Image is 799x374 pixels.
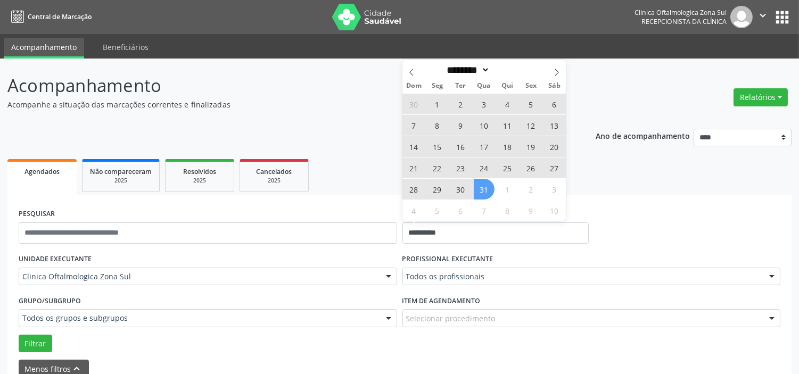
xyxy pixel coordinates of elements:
[403,115,424,136] span: Dezembro 7, 2025
[24,167,60,176] span: Agendados
[22,271,375,282] span: Clinica Oftalmologica Zona Sul
[403,200,424,221] span: Janeiro 4, 2026
[28,12,92,21] span: Central de Marcação
[474,115,495,136] span: Dezembro 10, 2025
[19,206,55,222] label: PESQUISAR
[734,88,788,106] button: Relatórios
[757,10,769,21] i: 
[4,38,84,59] a: Acompanhamento
[450,200,471,221] span: Janeiro 6, 2026
[427,136,448,157] span: Dezembro 15, 2025
[474,136,495,157] span: Dezembro 17, 2025
[427,200,448,221] span: Janeiro 5, 2026
[402,251,493,268] label: PROFISSIONAL EXECUTANTE
[257,167,292,176] span: Cancelados
[7,8,92,26] a: Central de Marcação
[474,157,495,178] span: Dezembro 24, 2025
[7,72,556,99] p: Acompanhamento
[730,6,753,28] img: img
[497,136,518,157] span: Dezembro 18, 2025
[497,115,518,136] span: Dezembro 11, 2025
[7,99,556,110] p: Acompanhe a situação das marcações correntes e finalizadas
[544,115,565,136] span: Dezembro 13, 2025
[90,167,152,176] span: Não compareceram
[90,177,152,185] div: 2025
[596,129,690,142] p: Ano de acompanhamento
[19,335,52,353] button: Filtrar
[402,82,426,89] span: Dom
[95,38,156,56] a: Beneficiários
[496,82,519,89] span: Qui
[248,177,301,185] div: 2025
[542,82,566,89] span: Sáb
[403,94,424,114] span: Novembro 30, 2025
[406,313,496,324] span: Selecionar procedimento
[521,115,541,136] span: Dezembro 12, 2025
[449,82,473,89] span: Ter
[544,179,565,200] span: Janeiro 3, 2026
[635,8,727,17] div: Clinica Oftalmologica Zona Sul
[426,82,449,89] span: Seg
[641,17,727,26] span: Recepcionista da clínica
[427,179,448,200] span: Dezembro 29, 2025
[474,200,495,221] span: Janeiro 7, 2026
[521,136,541,157] span: Dezembro 19, 2025
[521,157,541,178] span: Dezembro 26, 2025
[443,64,490,76] select: Month
[473,82,496,89] span: Qua
[427,94,448,114] span: Dezembro 1, 2025
[427,115,448,136] span: Dezembro 8, 2025
[19,293,81,309] label: Grupo/Subgrupo
[544,200,565,221] span: Janeiro 10, 2026
[183,167,216,176] span: Resolvidos
[474,94,495,114] span: Dezembro 3, 2025
[544,157,565,178] span: Dezembro 27, 2025
[521,179,541,200] span: Janeiro 2, 2026
[544,94,565,114] span: Dezembro 6, 2025
[22,313,375,323] span: Todos os grupos e subgrupos
[403,157,424,178] span: Dezembro 21, 2025
[497,200,518,221] span: Janeiro 8, 2026
[521,94,541,114] span: Dezembro 5, 2025
[427,157,448,178] span: Dezembro 22, 2025
[450,115,471,136] span: Dezembro 9, 2025
[450,179,471,200] span: Dezembro 30, 2025
[450,136,471,157] span: Dezembro 16, 2025
[402,293,481,309] label: Item de agendamento
[450,94,471,114] span: Dezembro 2, 2025
[403,179,424,200] span: Dezembro 28, 2025
[19,251,92,268] label: UNIDADE EXECUTANTE
[497,179,518,200] span: Janeiro 1, 2026
[490,64,525,76] input: Year
[497,157,518,178] span: Dezembro 25, 2025
[406,271,759,282] span: Todos os profissionais
[450,157,471,178] span: Dezembro 23, 2025
[497,94,518,114] span: Dezembro 4, 2025
[519,82,542,89] span: Sex
[474,179,495,200] span: Dezembro 31, 2025
[403,136,424,157] span: Dezembro 14, 2025
[173,177,226,185] div: 2025
[544,136,565,157] span: Dezembro 20, 2025
[521,200,541,221] span: Janeiro 9, 2026
[773,8,792,27] button: apps
[753,6,773,28] button: 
